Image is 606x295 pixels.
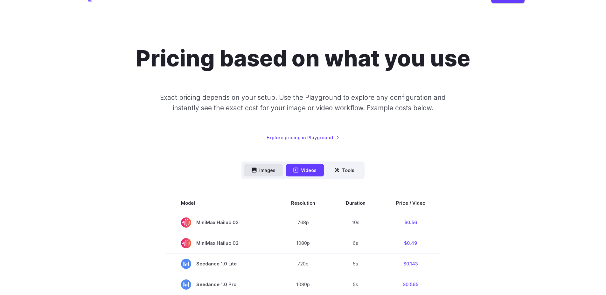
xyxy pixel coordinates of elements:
[181,279,261,290] span: Seedance 1.0 Pro
[381,212,441,233] td: $0.56
[381,233,441,253] td: $0.49
[276,212,331,233] td: 768p
[276,274,331,295] td: 1080p
[327,164,362,176] button: Tools
[286,164,324,176] button: Videos
[181,217,261,228] span: MiniMax Hailuo 02
[136,45,470,72] h1: Pricing based on what you use
[244,164,283,176] button: Images
[276,233,331,253] td: 1080p
[331,274,381,295] td: 5s
[276,253,331,274] td: 720p
[331,194,381,212] th: Duration
[148,92,458,113] p: Exact pricing depends on your setup. Use the Playground to explore any configuration and instantl...
[381,253,441,274] td: $0.143
[331,253,381,274] td: 5s
[276,194,331,212] th: Resolution
[267,134,339,141] a: Explore pricing in Playground
[181,238,261,248] span: MiniMax Hailuo 02
[166,194,276,212] th: Model
[381,274,441,295] td: $0.565
[181,259,261,269] span: Seedance 1.0 Lite
[381,194,441,212] th: Price / Video
[331,233,381,253] td: 6s
[331,212,381,233] td: 10s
